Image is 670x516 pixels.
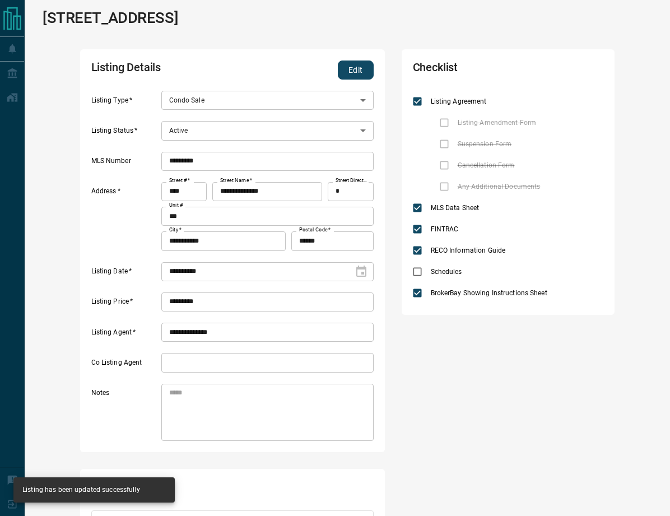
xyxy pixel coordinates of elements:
span: BrokerBay Showing Instructions Sheet [428,288,550,298]
label: Notes [91,388,159,441]
h2: Listing Details [91,61,260,80]
label: Postal Code [299,226,331,234]
label: City [169,226,182,234]
label: Listing Agent [91,328,159,342]
button: Edit [338,61,374,80]
label: Listing Date [91,267,159,281]
label: Street Name [220,177,252,184]
label: Co Listing Agent [91,358,159,373]
label: Listing Status [91,126,159,141]
span: Listing Agreement [428,96,490,106]
h2: Checklist [413,61,527,80]
label: Listing Price [91,297,159,312]
div: Listing has been updated successfully [22,481,140,499]
h1: [STREET_ADDRESS] [43,9,178,27]
span: Schedules [428,267,465,277]
span: FINTRAC [428,224,462,234]
span: Listing Amendment Form [455,118,539,128]
label: Listing Type [91,96,159,110]
span: Suspension Form [455,139,515,149]
span: Any Additional Documents [455,182,543,192]
label: Address [91,187,159,250]
label: Street Direction [336,177,368,184]
label: Unit # [169,202,183,209]
span: Cancellation Form [455,160,518,170]
span: MLS Data Sheet [428,203,482,213]
div: Condo Sale [161,91,374,110]
h2: Documents [91,480,260,499]
div: Active [161,121,374,140]
span: RECO Information Guide [428,245,508,255]
label: Street # [169,177,190,184]
label: MLS Number [91,156,159,171]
